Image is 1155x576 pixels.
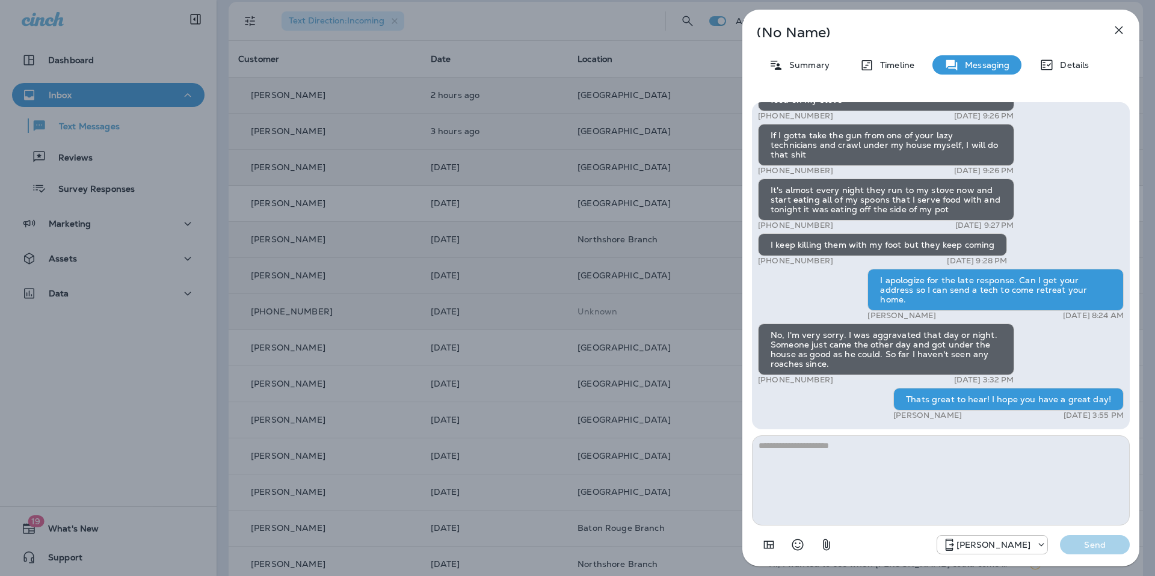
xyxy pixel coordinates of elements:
[758,221,833,230] p: [PHONE_NUMBER]
[1054,60,1089,70] p: Details
[758,124,1014,166] div: If I gotta take the gun from one of your lazy technicians and crawl under my house myself, I will...
[867,269,1124,311] div: I apologize for the late response. Can I get your address so I can send a tech to come retreat yo...
[955,221,1014,230] p: [DATE] 9:27 PM
[954,111,1014,121] p: [DATE] 9:26 PM
[954,166,1014,176] p: [DATE] 9:26 PM
[758,179,1014,221] div: It's almost every night they run to my stove now and start eating all of my spoons that I serve f...
[1064,411,1124,420] p: [DATE] 3:55 PM
[758,323,1014,375] div: No, I'm very sorry. I was aggravated that day or night. Someone just came the other day and got u...
[783,60,830,70] p: Summary
[893,388,1124,411] div: Thats great to hear! I hope you have a great day!
[786,533,810,557] button: Select an emoji
[758,256,833,266] p: [PHONE_NUMBER]
[1063,311,1124,320] p: [DATE] 8:24 AM
[893,411,962,420] p: [PERSON_NAME]
[757,533,781,557] button: Add in a premade template
[757,28,1085,37] p: (No Name)
[956,540,1031,550] p: [PERSON_NAME]
[874,60,914,70] p: Timeline
[947,256,1007,266] p: [DATE] 9:28 PM
[954,375,1014,385] p: [DATE] 3:32 PM
[758,375,833,385] p: [PHONE_NUMBER]
[758,166,833,176] p: [PHONE_NUMBER]
[758,233,1007,256] div: I keep killing them with my foot but they keep coming
[959,60,1009,70] p: Messaging
[867,311,936,320] p: [PERSON_NAME]
[937,538,1048,552] div: +1 (504) 576-9603
[758,111,833,121] p: [PHONE_NUMBER]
